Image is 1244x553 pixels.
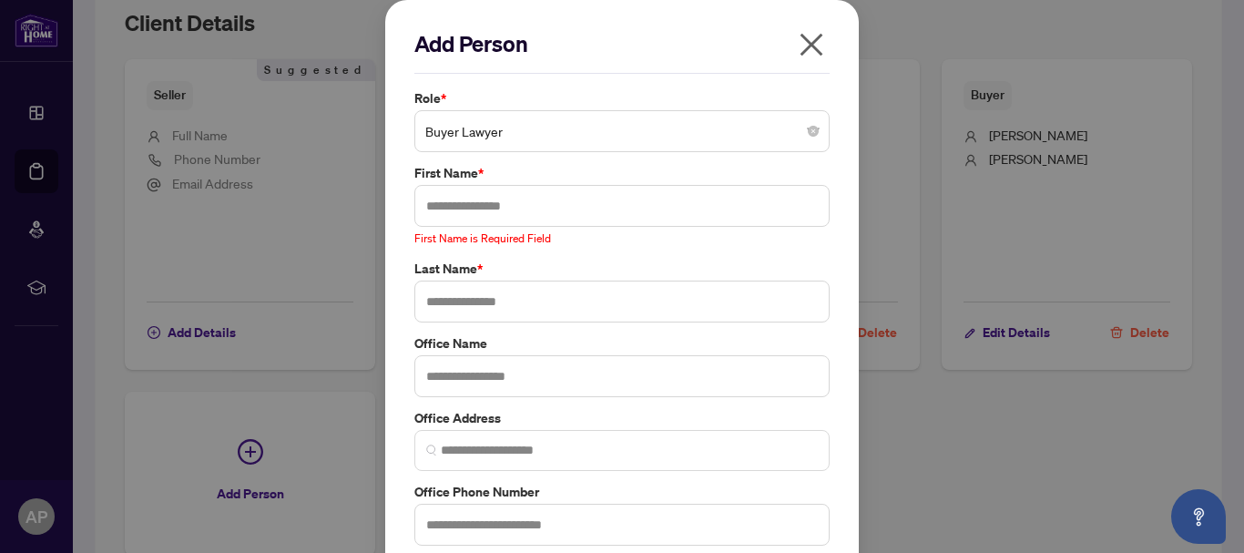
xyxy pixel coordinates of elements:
[414,88,830,108] label: Role
[414,29,830,58] h2: Add Person
[414,408,830,428] label: Office Address
[414,163,830,183] label: First Name
[797,30,826,59] span: close
[426,445,437,456] img: search_icon
[425,114,819,148] span: Buyer Lawyer
[414,231,551,245] span: First Name is Required Field
[808,126,819,137] span: close-circle
[414,259,830,279] label: Last Name
[1171,489,1226,544] button: Open asap
[414,482,830,502] label: Office Phone Number
[414,333,830,353] label: Office Name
